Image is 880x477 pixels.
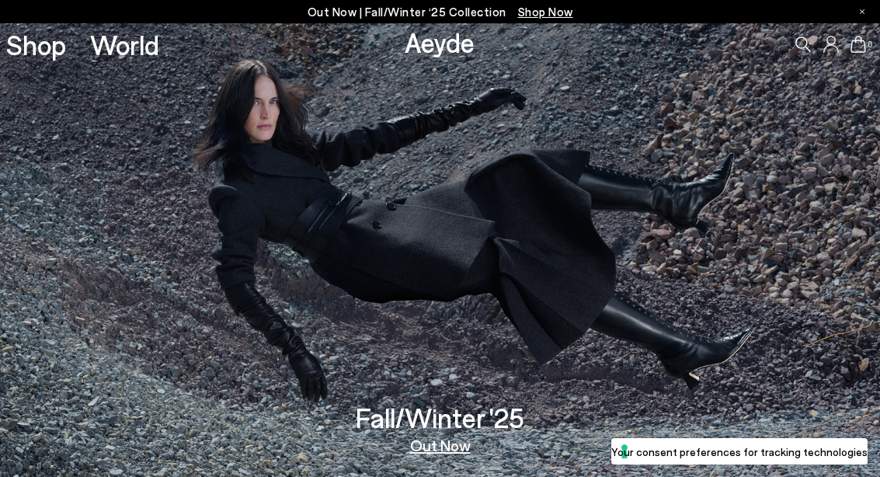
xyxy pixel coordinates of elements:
span: 0 [866,40,874,49]
p: Out Now | Fall/Winter ‘25 Collection [308,2,573,22]
span: Navigate to /collections/new-in [518,5,573,19]
a: World [90,31,159,58]
a: Shop [6,31,66,58]
a: Aeyde [405,26,475,58]
button: Your consent preferences for tracking technologies [611,438,868,465]
h3: Fall/Winter '25 [356,404,524,431]
label: Your consent preferences for tracking technologies [611,444,868,460]
a: Out Now [410,437,471,453]
a: 0 [850,36,866,53]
